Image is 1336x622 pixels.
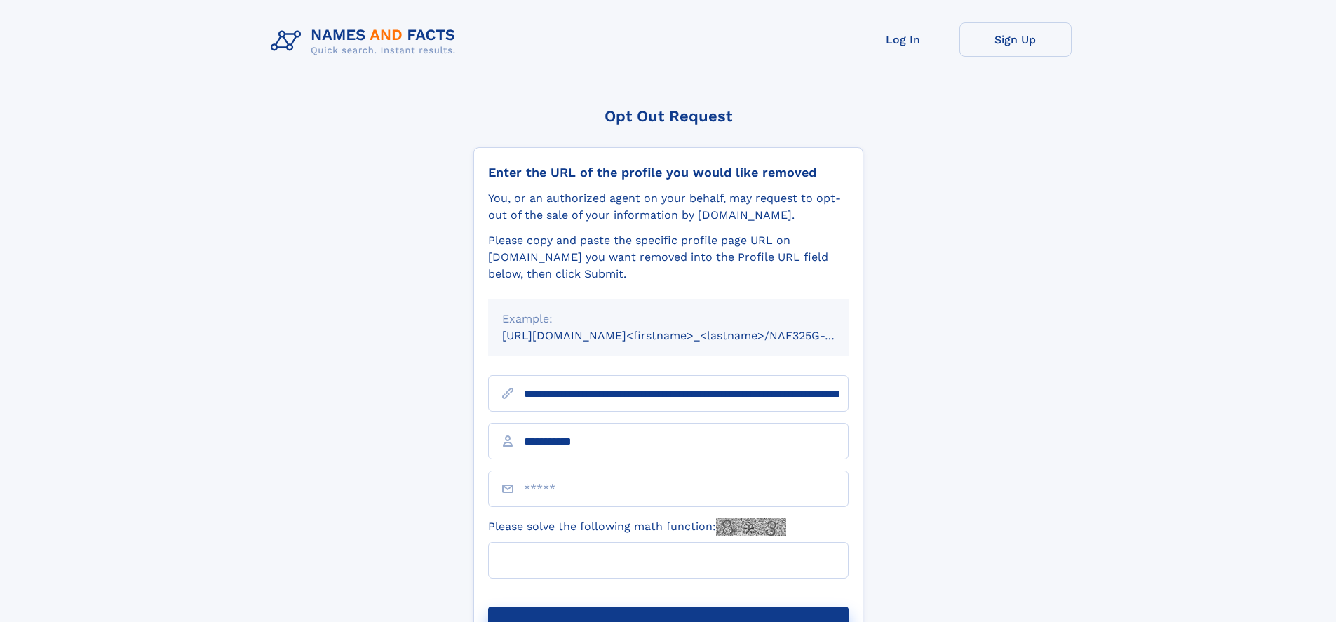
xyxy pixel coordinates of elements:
div: Example: [502,311,835,327]
div: Please copy and paste the specific profile page URL on [DOMAIN_NAME] you want removed into the Pr... [488,232,849,283]
small: [URL][DOMAIN_NAME]<firstname>_<lastname>/NAF325G-xxxxxxxx [502,329,875,342]
a: Log In [847,22,959,57]
div: Opt Out Request [473,107,863,125]
div: You, or an authorized agent on your behalf, may request to opt-out of the sale of your informatio... [488,190,849,224]
div: Enter the URL of the profile you would like removed [488,165,849,180]
img: Logo Names and Facts [265,22,467,60]
label: Please solve the following math function: [488,518,786,536]
a: Sign Up [959,22,1072,57]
